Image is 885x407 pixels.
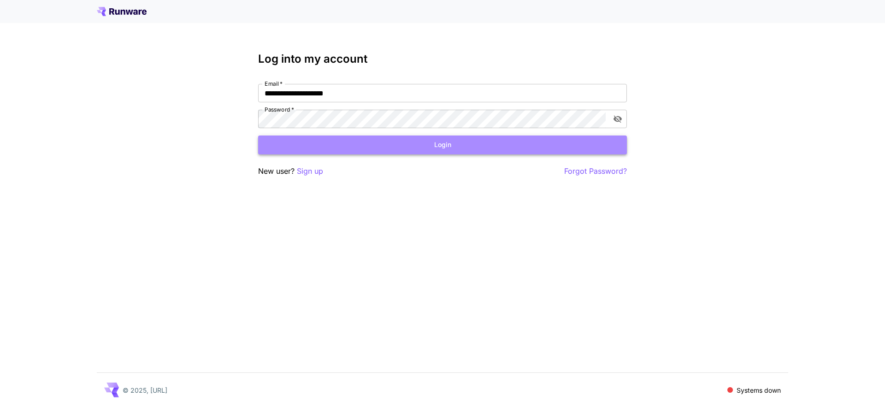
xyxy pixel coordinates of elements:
button: Forgot Password? [564,165,627,177]
p: Systems down [737,385,781,395]
label: Password [265,106,294,113]
label: Email [265,80,283,88]
button: toggle password visibility [609,111,626,127]
button: Sign up [297,165,323,177]
p: New user? [258,165,323,177]
button: Login [258,136,627,154]
p: © 2025, [URL] [123,385,167,395]
h3: Log into my account [258,53,627,65]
